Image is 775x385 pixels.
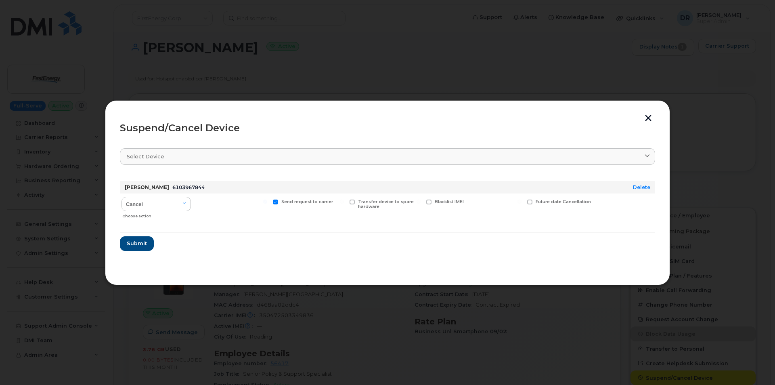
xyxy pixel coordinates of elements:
span: Future date Cancellation [536,199,591,204]
strong: [PERSON_NAME] [125,184,169,190]
div: Suspend/Cancel Device [120,123,655,133]
input: Transfer device to spare hardware [340,200,344,204]
a: Select device [120,148,655,165]
input: Blacklist IMEI [417,200,421,204]
span: Select device [127,153,164,160]
span: Submit [127,240,147,247]
span: Blacklist IMEI [435,199,464,204]
a: Delete [633,184,650,190]
span: 6103967844 [172,184,205,190]
span: Transfer device to spare hardware [358,199,414,210]
span: Send request to carrier [281,199,333,204]
button: Submit [120,236,154,251]
div: Choose action [122,210,191,219]
input: Send request to carrier [263,200,267,204]
iframe: Messenger Launcher [740,350,769,379]
input: Future date Cancellation [517,200,522,204]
